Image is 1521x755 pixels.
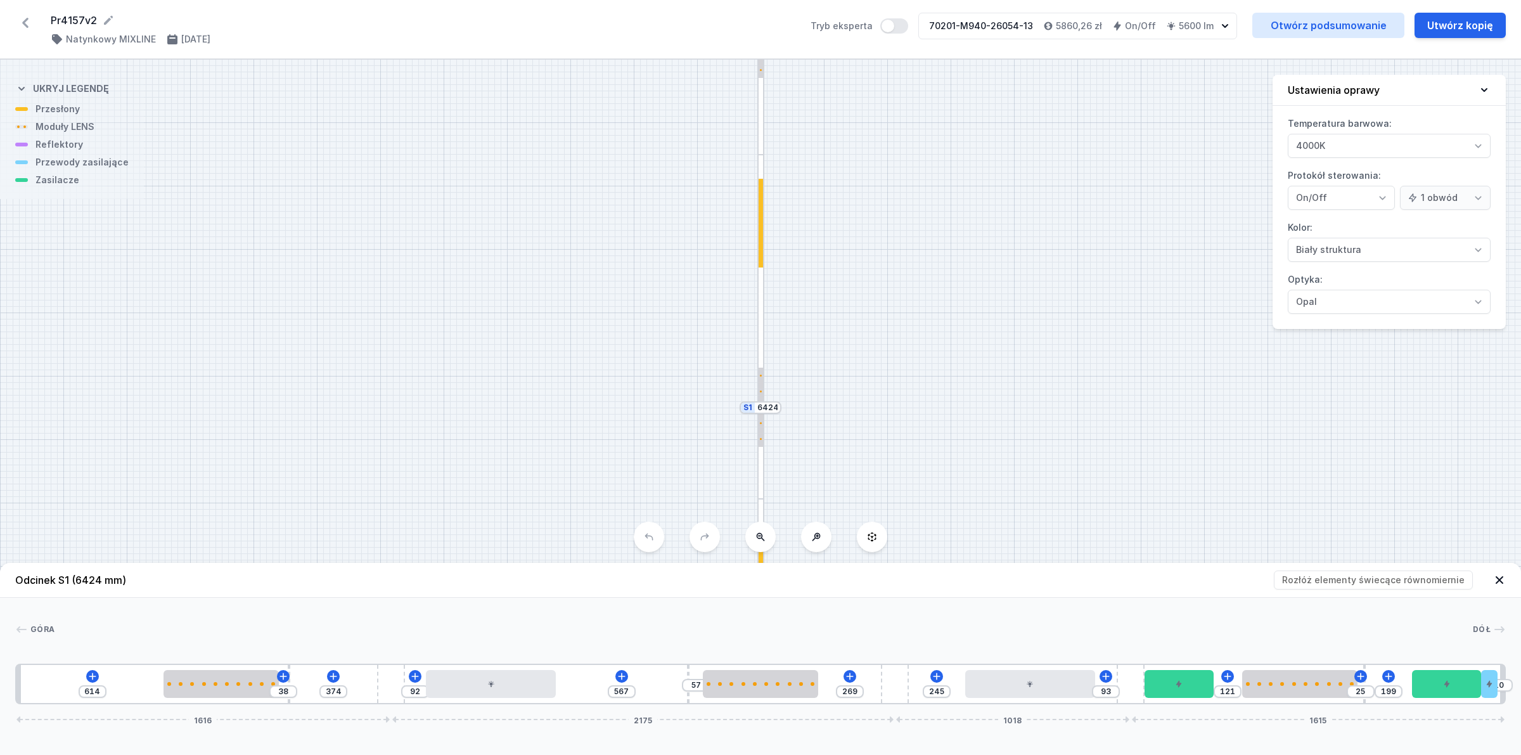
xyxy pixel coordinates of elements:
[1145,670,1214,698] div: ON/OFF Driver - up to 32W
[918,13,1237,39] button: 70201-M940-26054-135860,26 złOn/Off5600 lm
[181,33,210,46] h4: [DATE]
[1415,13,1506,38] button: Utwórz kopię
[1288,186,1395,210] select: Protokół sterowania:
[189,716,217,723] span: 1616
[703,670,819,698] div: 10 LENS module 500mm 54°
[66,33,156,46] h4: Natynkowy MIXLINE
[757,403,778,413] input: Wymiar [mm]
[102,14,115,27] button: Edytuj nazwę projektu
[1288,290,1491,314] select: Optyka:
[1288,165,1491,210] label: Protokół sterowania:
[629,716,657,723] span: 2175
[880,18,908,34] button: Tryb eksperta
[1273,75,1506,106] button: Ustawienia oprawy
[1288,269,1491,314] label: Optyka:
[30,624,55,635] span: Góra
[1288,82,1380,98] h4: Ustawienia oprawy
[164,670,279,698] div: 10 LENS module 500mm 54°
[15,72,109,103] button: Ukryj legendę
[33,82,109,95] h4: Ukryj legendę
[426,670,556,698] div: LED opal module 560mm
[1473,624,1491,635] span: Dół
[1288,134,1491,158] select: Temperatura barwowa:
[1242,670,1358,698] div: 10 LENS module 500mm 54°
[1179,20,1214,32] h4: 5600 lm
[1481,670,1498,698] div: Hole for power supply cable
[1304,716,1332,723] span: 1615
[929,20,1033,32] div: 70201-M940-26054-13
[1056,20,1102,32] h4: 5860,26 zł
[1400,186,1491,210] select: Protokół sterowania:
[1288,217,1491,262] label: Kolor:
[1412,670,1482,698] div: ON/OFF Driver - up to 40W
[1288,238,1491,262] select: Kolor:
[1125,20,1156,32] h4: On/Off
[51,13,795,28] form: Pr4157v2
[998,716,1027,723] span: 1018
[1252,13,1404,38] a: Otwórz podsumowanie
[965,670,1095,698] div: LED opal module 560mm
[811,18,908,34] label: Tryb eksperta
[1288,113,1491,158] label: Temperatura barwowa:
[72,574,126,586] span: (6424 mm)
[15,572,126,588] h4: Odcinek S1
